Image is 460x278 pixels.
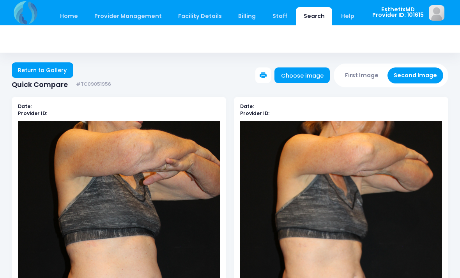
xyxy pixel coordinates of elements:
a: Facility Details [171,7,230,25]
a: Choose image [274,67,330,83]
span: Quick Compare [12,80,68,89]
b: Date: [18,103,32,110]
b: Date: [240,103,254,110]
a: Billing [231,7,264,25]
span: EsthetixMD Provider ID: 101615 [372,7,424,18]
img: image [429,5,444,21]
a: Help [334,7,362,25]
b: Provider ID: [18,110,47,117]
button: First Image [339,67,385,83]
b: Provider ID: [240,110,269,117]
button: Second Image [387,67,444,83]
a: Home [52,7,85,25]
a: Return to Gallery [12,62,73,78]
a: Staff [265,7,295,25]
a: Search [296,7,332,25]
a: Provider Management [87,7,169,25]
small: #TC09051956 [76,81,111,87]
